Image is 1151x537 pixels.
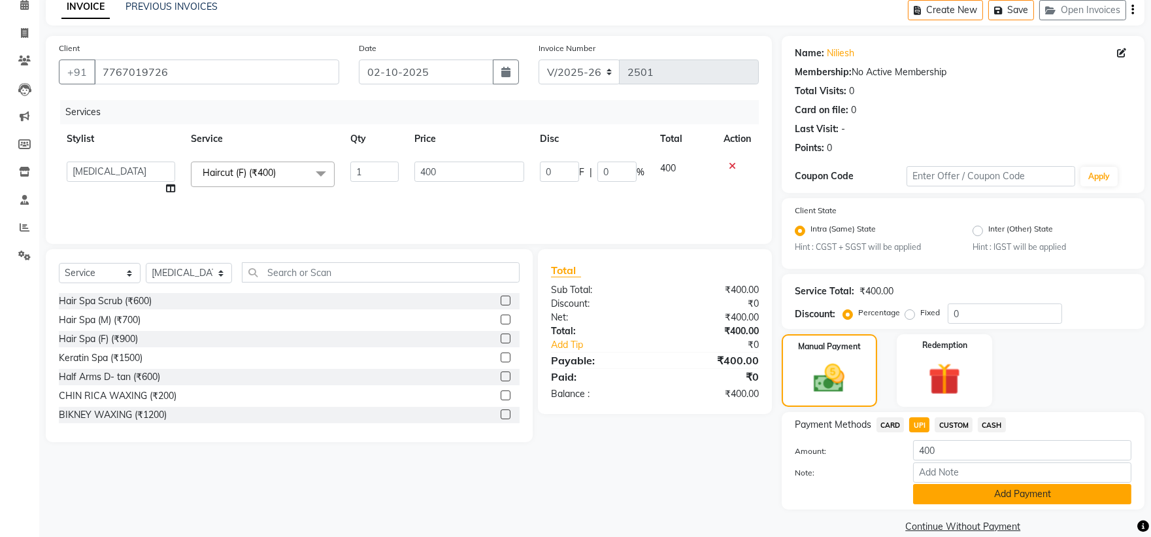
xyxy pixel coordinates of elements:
div: - [841,122,845,136]
div: Discount: [795,307,835,321]
th: Stylist [59,124,183,154]
div: 0 [827,141,832,155]
div: 0 [851,103,856,117]
div: Membership: [795,65,852,79]
div: Balance : [541,387,655,401]
button: Add Payment [913,484,1131,504]
label: Intra (Same) State [810,223,876,239]
div: Hair Spa (F) (₹900) [59,332,138,346]
div: Payable: [541,353,655,368]
div: ₹0 [674,338,769,352]
th: Qty [342,124,407,154]
span: F [579,165,584,179]
div: ₹0 [655,297,769,311]
div: Total: [541,324,655,338]
label: Amount: [785,445,904,457]
label: Note: [785,467,904,479]
label: Redemption [922,339,967,351]
a: Continue Without Payment [784,520,1142,534]
label: Inter (Other) State [988,223,1053,239]
span: CASH [978,417,1006,432]
label: Percentage [858,307,900,319]
span: Payment Methods [795,418,871,432]
div: Hair Spa Scrub (₹600) [59,294,152,308]
a: x [276,167,282,179]
div: Points: [795,141,824,155]
div: Service Total: [795,285,854,298]
label: Client State [795,205,837,217]
span: UPI [909,417,929,432]
div: Sub Total: [541,283,655,297]
img: _gift.svg [918,359,971,399]
span: Haircut (F) (₹400) [203,167,276,179]
div: ₹400.00 [655,283,769,297]
div: BIKNEY WAXING (₹1200) [59,408,167,422]
div: ₹400.00 [859,285,893,298]
label: Invoice Number [539,43,595,54]
th: Disc [532,124,652,154]
div: ₹0 [655,369,769,385]
input: Search or Scan [242,262,520,283]
span: CUSTOM [935,417,973,432]
img: _cash.svg [804,360,854,396]
small: Hint : CGST + SGST will be applied [795,241,954,253]
div: Hair Spa (M) (₹700) [59,313,141,327]
div: Paid: [541,369,655,385]
label: Client [59,43,80,54]
div: No Active Membership [795,65,1131,79]
th: Service [183,124,342,154]
div: ₹400.00 [655,387,769,401]
div: Name: [795,46,824,60]
span: Total [551,264,581,277]
div: CHIN RICA WAXING (₹200) [59,389,176,403]
label: Manual Payment [798,341,861,353]
div: 0 [849,84,854,98]
input: Search by Name/Mobile/Email/Code [94,60,339,84]
label: Date [359,43,376,54]
small: Hint : IGST will be applied [973,241,1131,253]
span: | [590,165,592,179]
button: +91 [59,60,95,84]
div: ₹400.00 [655,311,769,324]
span: CARD [876,417,905,432]
th: Total [652,124,716,154]
button: Apply [1080,167,1118,186]
a: Add Tip [541,338,674,352]
a: Niliesh [827,46,854,60]
div: Net: [541,311,655,324]
div: Discount: [541,297,655,311]
input: Add Note [913,462,1131,483]
div: Keratin Spa (₹1500) [59,351,142,365]
input: Enter Offer / Coupon Code [907,166,1075,186]
span: 400 [660,162,676,174]
label: Fixed [920,307,940,319]
th: Action [716,124,759,154]
span: % [637,165,644,179]
div: Last Visit: [795,122,839,136]
div: ₹400.00 [655,353,769,368]
a: PREVIOUS INVOICES [125,1,218,12]
div: Total Visits: [795,84,846,98]
div: Coupon Code [795,169,907,183]
div: Card on file: [795,103,848,117]
div: ₹400.00 [655,324,769,338]
th: Price [407,124,532,154]
div: Half Arms D- tan (₹600) [59,370,160,384]
div: Services [60,100,769,124]
input: Amount [913,440,1131,460]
